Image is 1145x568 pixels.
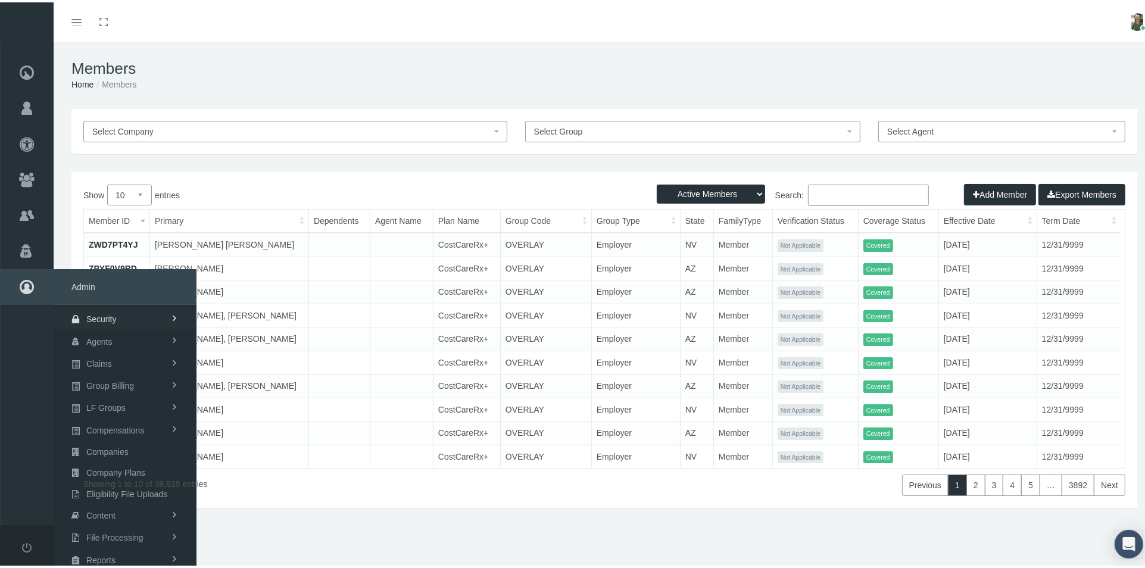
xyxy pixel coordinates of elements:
td: [DATE] [938,325,1037,349]
td: 12/31/9999 [1037,372,1121,396]
a: Security [54,306,196,327]
span: Eligibility File Uploads [86,482,167,502]
a: LF Groups [54,395,196,416]
span: Agents [86,329,113,349]
td: [PERSON_NAME], [PERSON_NAME] [149,325,308,349]
a: 3 [985,472,1004,494]
td: CostCareRx+ [433,325,500,349]
a: Home [71,77,93,87]
td: Employer [591,372,680,396]
td: CostCareRx+ [433,301,500,325]
td: OVERLAY [500,230,591,254]
a: Compensations [54,417,196,438]
span: Not Applicable [778,449,823,461]
td: CostCareRx+ [433,278,500,302]
td: OVERLAY [500,254,591,278]
td: OVERLAY [500,301,591,325]
td: [PERSON_NAME], [PERSON_NAME] [149,301,308,325]
span: File Processing [86,525,143,545]
a: 4 [1003,472,1022,494]
span: Not Applicable [778,425,823,438]
td: OVERLAY [500,348,591,372]
span: Select Agent [887,124,934,134]
td: 12/31/9999 [1037,395,1121,419]
span: Covered [863,237,893,249]
td: [DATE] [938,348,1037,372]
td: [DATE] [938,301,1037,325]
td: [PERSON_NAME], [PERSON_NAME] [149,372,308,396]
span: Covered [863,284,893,297]
th: Primary: activate to sort column ascending [149,207,308,230]
label: Search: [604,182,929,204]
td: 12/31/9999 [1037,419,1121,443]
a: 3892 [1062,472,1094,494]
a: 1 [948,472,967,494]
td: AZ [680,278,713,302]
a: Eligibility File Uploads [54,480,196,501]
td: CostCareRx+ [433,254,500,278]
td: CostCareRx+ [433,395,500,419]
td: 12/31/9999 [1037,278,1121,302]
input: Search: [808,182,929,204]
td: Member [713,419,772,443]
td: Employer [591,442,680,466]
td: Employer [591,278,680,302]
a: Company Plans [54,460,196,480]
th: Coverage Status [858,207,938,230]
div: Open Intercom Messenger [1115,528,1143,556]
td: Employer [591,230,680,254]
td: NV [680,301,713,325]
th: Group Code: activate to sort column ascending [500,207,591,230]
span: Claims [86,351,112,372]
span: LF Groups [86,395,126,416]
td: AZ [680,372,713,396]
span: Not Applicable [778,331,823,344]
td: [DATE] [938,254,1037,278]
span: Covered [863,425,893,438]
td: [PERSON_NAME] [149,419,308,443]
a: ZPYF0V9RD [89,261,137,271]
td: OVERLAY [500,395,591,419]
td: AZ [680,419,713,443]
span: Compensations [86,418,144,438]
td: 12/31/9999 [1037,348,1121,372]
td: NV [680,395,713,419]
td: [PERSON_NAME] [PERSON_NAME] [149,230,308,254]
td: NV [680,230,713,254]
a: Agents [54,328,196,349]
button: Export Members [1038,182,1125,203]
td: 12/31/9999 [1037,301,1121,325]
a: Next [1094,472,1125,494]
td: [DATE] [938,442,1037,466]
td: NV [680,348,713,372]
td: Employer [591,301,680,325]
td: Employer [591,419,680,443]
select: Showentries [107,182,152,203]
td: Member [713,230,772,254]
span: Not Applicable [778,261,823,273]
td: Member [713,278,772,302]
th: State [680,207,713,230]
span: Covered [863,378,893,391]
td: Member [713,348,772,372]
td: [DATE] [938,372,1037,396]
span: Not Applicable [778,284,823,297]
td: [DATE] [938,278,1037,302]
td: [PERSON_NAME] [149,254,308,278]
span: Group Billing [86,373,134,394]
span: Companies [86,439,129,460]
td: Member [713,301,772,325]
td: CostCareRx+ [433,442,500,466]
span: Company Plans [86,460,145,480]
span: Covered [863,355,893,367]
td: Employer [591,254,680,278]
th: Group Type: activate to sort column ascending [591,207,680,230]
a: Claims [54,351,196,372]
td: [DATE] [938,395,1037,419]
a: Group Billing [54,373,196,394]
td: OVERLAY [500,442,591,466]
li: Members [93,76,136,89]
td: Employer [591,325,680,349]
td: 12/31/9999 [1037,442,1121,466]
th: Dependents [308,207,370,230]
